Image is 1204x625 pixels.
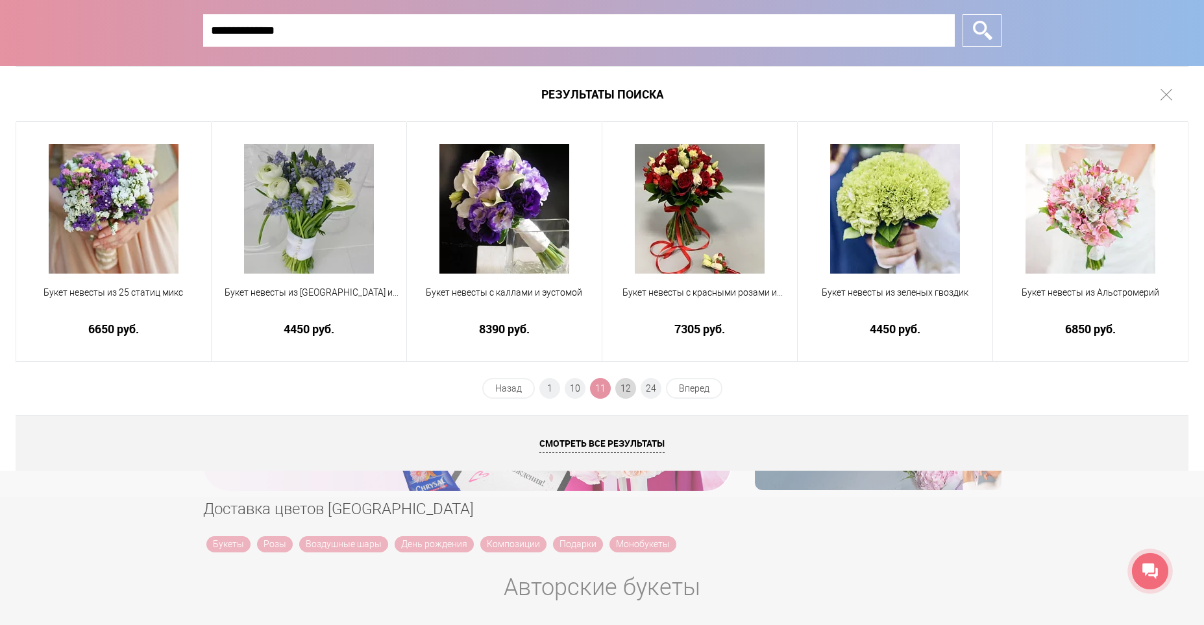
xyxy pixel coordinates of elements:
span: Букет невесты с красными розами и эустомой [611,286,789,300]
a: Букет невесты из зеленых гвоздик [806,286,984,314]
a: Смотреть все результаты [16,415,1188,471]
a: 4450 руб. [806,322,984,336]
a: 12 [615,378,636,399]
img: Букет невесты из 25 статиц микс [49,144,178,274]
a: 8390 руб. [415,322,593,336]
a: 1 [539,378,560,399]
a: Букет невесты из [GEOGRAPHIC_DATA] и Ранункулюсов [220,286,398,314]
a: Назад [482,378,535,399]
span: Букет невесты с каллами и эустомой [415,286,593,300]
span: Букет невесты из 25 статиц микс [25,286,203,300]
a: 6650 руб. [25,322,203,336]
a: 24 [641,378,661,399]
a: Букет невесты из Альстромерий [1001,286,1179,314]
img: Букет невесты из зеленых гвоздик [830,144,960,274]
a: 10 [565,378,585,399]
span: Букет невесты из Альстромерий [1001,286,1179,300]
a: 4450 руб. [220,322,398,336]
a: Букет невесты с каллами и эустомой [415,286,593,314]
h1: Результаты поиска [16,66,1188,122]
img: Букет невесты с красными розами и эустомой [635,144,765,274]
span: 11 [590,378,611,399]
img: Букет невесты с каллами и эустомой [439,144,569,274]
a: Вперед [666,378,722,399]
a: 7305 руб. [611,322,789,336]
img: Букет невесты из Мускари и Ранункулюсов [244,144,374,274]
a: Букет невесты с красными розами и эустомой [611,286,789,314]
a: 6850 руб. [1001,322,1179,336]
img: Букет невесты из Альстромерий [1026,144,1155,274]
span: Смотреть все результаты [539,437,665,453]
a: Букет невесты из 25 статиц микс [25,286,203,314]
span: Букет невесты из зеленых гвоздик [806,286,984,300]
span: Букет невесты из [GEOGRAPHIC_DATA] и Ранункулюсов [220,286,398,300]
